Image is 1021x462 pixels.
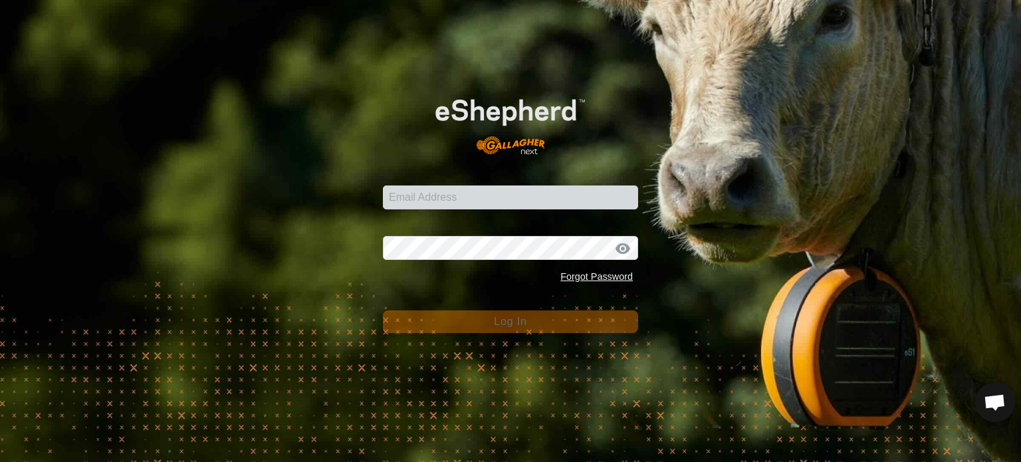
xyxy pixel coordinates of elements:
[975,382,1015,422] div: Open chat
[383,310,638,333] button: Log In
[560,271,633,282] a: Forgot Password
[494,316,526,327] span: Log In
[408,78,612,165] img: E-shepherd Logo
[383,185,638,209] input: Email Address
